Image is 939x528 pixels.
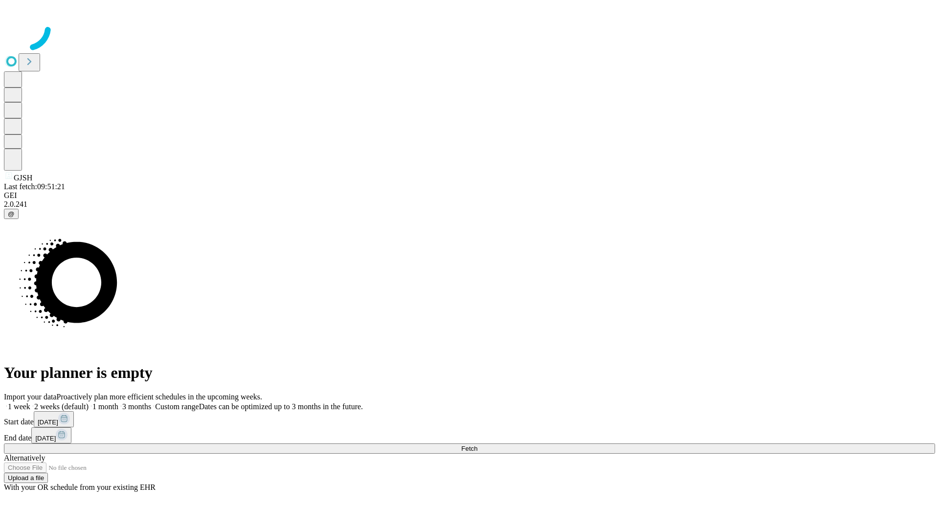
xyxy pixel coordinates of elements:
[4,411,935,427] div: Start date
[4,473,48,483] button: Upload a file
[14,174,32,182] span: GJSH
[4,200,935,209] div: 2.0.241
[31,427,71,443] button: [DATE]
[35,435,56,442] span: [DATE]
[4,209,19,219] button: @
[199,402,363,411] span: Dates can be optimized up to 3 months in the future.
[34,411,74,427] button: [DATE]
[461,445,477,452] span: Fetch
[122,402,151,411] span: 3 months
[4,364,935,382] h1: Your planner is empty
[4,443,935,454] button: Fetch
[4,182,65,191] span: Last fetch: 09:51:21
[4,483,156,491] span: With your OR schedule from your existing EHR
[4,191,935,200] div: GEI
[8,402,30,411] span: 1 week
[4,427,935,443] div: End date
[92,402,118,411] span: 1 month
[57,393,262,401] span: Proactively plan more efficient schedules in the upcoming weeks.
[155,402,199,411] span: Custom range
[8,210,15,218] span: @
[4,454,45,462] span: Alternatively
[38,418,58,426] span: [DATE]
[34,402,89,411] span: 2 weeks (default)
[4,393,57,401] span: Import your data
